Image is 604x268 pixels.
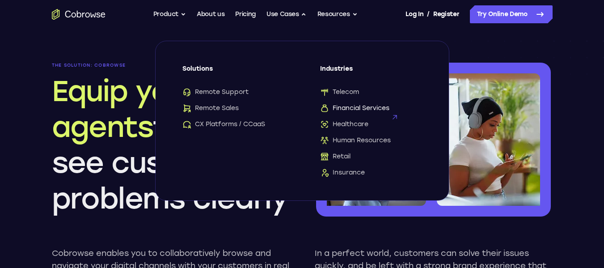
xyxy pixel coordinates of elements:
span: Human Resources [320,136,391,145]
span: Solutions [182,64,284,81]
span: Healthcare [320,120,368,129]
a: Human ResourcesHuman Resources [320,136,422,145]
a: About us [197,5,224,23]
a: InsuranceInsurance [320,168,422,177]
button: Use Cases [266,5,307,23]
a: Financial ServicesFinancial Services [320,104,422,113]
img: A customer looking at their smartphone [437,73,540,206]
img: Human Resources [320,136,329,145]
a: CX Platforms / CCaaSCX Platforms / CCaaS [182,120,284,129]
button: Product [153,5,186,23]
span: CX Platforms / CCaaS [182,120,265,129]
span: Retail [320,152,351,161]
button: Resources [317,5,358,23]
img: Telecom [320,88,329,97]
img: Insurance [320,168,329,177]
a: Pricing [235,5,256,23]
span: Equip your agents [52,74,198,144]
a: HealthcareHealthcare [320,120,422,129]
img: Financial Services [320,104,329,113]
h2: to see customer problems clearly [52,73,290,217]
img: Retail [320,152,329,161]
img: Remote Sales [182,104,191,113]
a: Remote SalesRemote Sales [182,104,284,113]
a: Register [433,5,459,23]
img: Remote Support [182,88,191,97]
a: TelecomTelecom [320,88,422,97]
a: Log In [405,5,423,23]
span: Financial Services [320,104,389,113]
span: Remote Sales [182,104,239,113]
span: Remote Support [182,88,249,97]
img: Healthcare [320,120,329,129]
img: CX Platforms / CCaaS [182,120,191,129]
a: Remote SupportRemote Support [182,88,284,97]
span: Insurance [320,168,365,177]
a: Try Online Demo [470,5,553,23]
span: / [427,9,430,20]
a: Go to the home page [52,9,106,20]
span: Telecom [320,88,359,97]
span: Industries [320,64,422,81]
p: The solution: Cobrowse [52,63,290,68]
a: RetailRetail [320,152,422,161]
